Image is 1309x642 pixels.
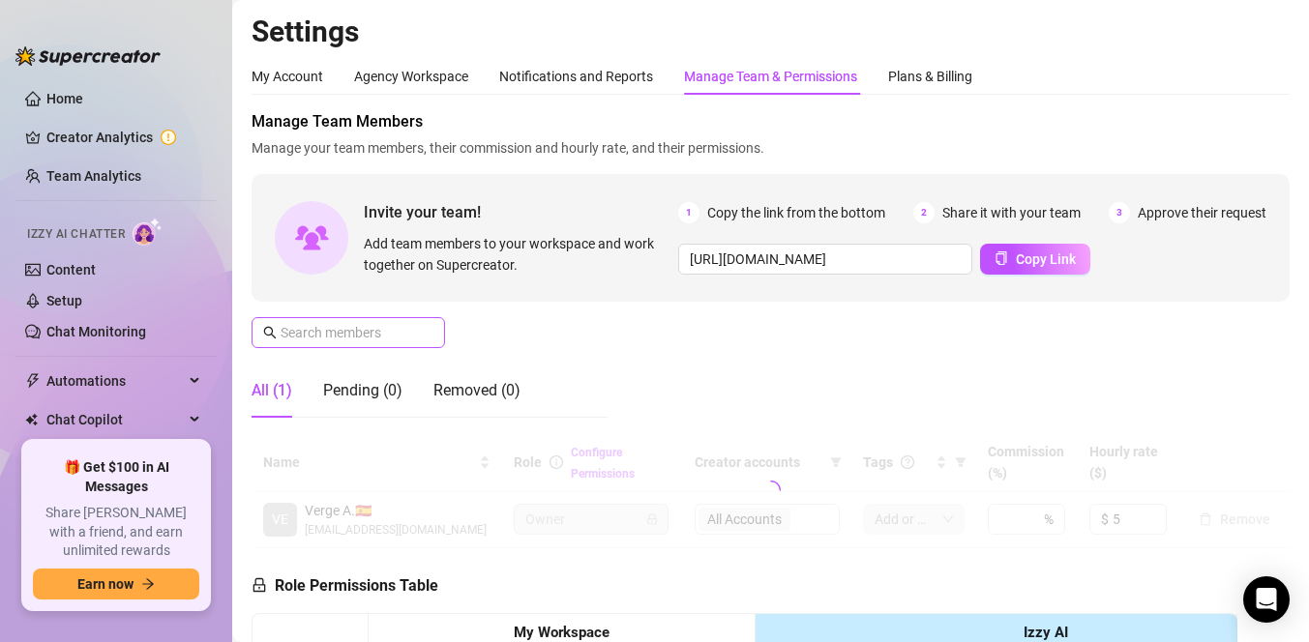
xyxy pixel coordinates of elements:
span: Copy the link from the bottom [707,202,885,223]
div: Notifications and Reports [499,66,653,87]
span: Manage Team Members [252,110,1290,133]
a: Creator Analytics exclamation-circle [46,122,201,153]
img: Chat Copilot [25,413,38,426]
span: copy [995,251,1008,265]
a: Setup [46,293,82,308]
span: thunderbolt [25,373,41,389]
div: My Account [252,66,323,87]
div: Manage Team & Permissions [684,66,857,87]
div: All (1) [252,379,292,402]
img: AI Chatter [133,218,163,246]
a: Home [46,91,83,106]
span: loading [761,481,781,500]
input: Search members [281,322,418,343]
span: Copy Link [1016,251,1076,267]
span: 🎁 Get $100 in AI Messages [33,458,199,496]
span: search [263,326,277,339]
div: Pending (0) [323,379,402,402]
span: Automations [46,365,184,396]
span: 2 [913,202,935,223]
span: Share [PERSON_NAME] with a friend, and earn unlimited rewards [33,504,199,561]
strong: Izzy AI [1024,624,1068,641]
span: Share it with your team [942,202,1081,223]
div: Removed (0) [433,379,521,402]
div: Plans & Billing [888,66,972,87]
a: Content [46,262,96,277]
a: Chat Monitoring [46,324,146,339]
span: Izzy AI Chatter [27,225,125,244]
button: Earn nowarrow-right [33,569,199,599]
strong: My Workspace [514,624,610,641]
span: Earn now [77,576,134,592]
a: Team Analytics [46,168,141,184]
span: 3 [1109,202,1130,223]
span: Add team members to your workspace and work together on Supercreator. [364,233,670,276]
img: logo-BBDzfeDw.svg [15,46,161,66]
span: 1 [678,202,699,223]
span: Invite your team! [364,200,678,224]
div: Open Intercom Messenger [1243,576,1290,623]
h5: Role Permissions Table [252,574,438,598]
span: Chat Copilot [46,404,184,435]
h2: Settings [252,14,1290,50]
div: Agency Workspace [354,66,468,87]
span: lock [252,577,267,593]
span: arrow-right [141,577,155,591]
button: Copy Link [980,244,1090,275]
span: Approve their request [1138,202,1266,223]
span: Manage your team members, their commission and hourly rate, and their permissions. [252,137,1290,159]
